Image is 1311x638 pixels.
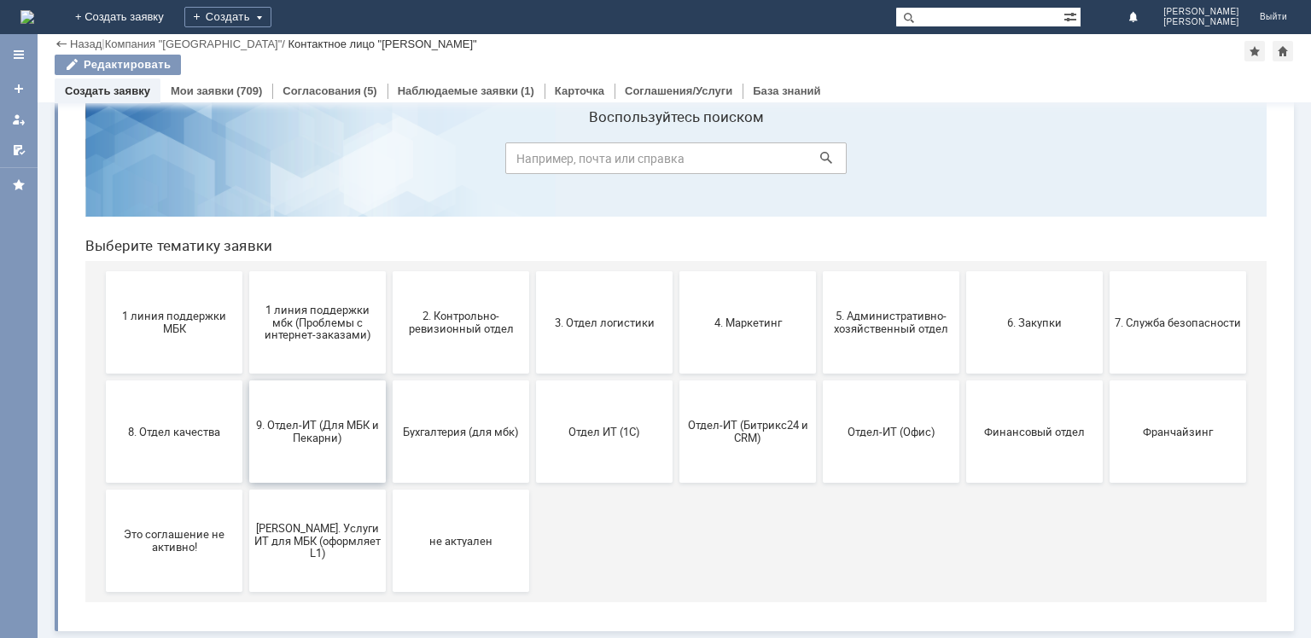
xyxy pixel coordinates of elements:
[171,84,234,97] a: Мои заявки
[5,75,32,102] a: Создать заявку
[1273,41,1293,61] div: Сделать домашней страницей
[39,358,166,371] span: 8. Отдел качества
[183,236,309,275] span: 1 линия поддержки мбк (Проблемы с интернет-заказами)
[183,352,309,378] span: 9. Отдел-ИТ (Для МБК и Пекарни)
[469,358,596,371] span: Отдел ИТ (1С)
[178,314,314,416] button: 9. Отдел-ИТ (Для МБК и Пекарни)
[464,205,601,307] button: 3. Отдел логистики
[39,243,166,269] span: 1 линия поддержки МБК
[398,84,518,97] a: Наблюдаемые заявки
[321,205,457,307] button: 2. Контрольно-ревизионный отдел
[34,205,171,307] button: 1 линия поддержки МБК
[900,358,1026,371] span: Финансовый отдел
[70,38,102,50] a: Назад
[894,314,1031,416] button: Финансовый отдел
[178,423,314,525] button: [PERSON_NAME]. Услуги ИТ для МБК (оформляет L1)
[613,249,739,262] span: 4. Маркетинг
[34,423,171,525] button: Это соглашение не активно!
[5,106,32,133] a: Мои заявки
[756,243,883,269] span: 5. Административно-хозяйственный отдел
[1244,41,1265,61] div: Добавить в избранное
[434,42,775,59] label: Воспользуйтесь поиском
[753,84,820,97] a: База знаний
[521,84,534,97] div: (1)
[434,76,775,107] input: Например, почта или справка
[105,38,288,50] div: /
[1043,358,1169,371] span: Франчайзинг
[20,10,34,24] a: Перейти на домашнюю страницу
[894,205,1031,307] button: 6. Закупки
[288,38,477,50] div: Контактное лицо "[PERSON_NAME]"
[5,136,32,164] a: Мои согласования
[613,352,739,378] span: Отдел-ИТ (Битрикс24 и CRM)
[1043,249,1169,262] span: 7. Служба безопасности
[608,314,744,416] button: Отдел-ИТ (Битрикс24 и CRM)
[105,38,283,50] a: Компания "[GEOGRAPHIC_DATA]"
[326,358,452,371] span: Бухгалтерия (для мбк)
[39,461,166,487] span: Это соглашение не активно!
[321,314,457,416] button: Бухгалтерия (для мбк)
[464,314,601,416] button: Отдел ИТ (1С)
[751,205,888,307] button: 5. Административно-хозяйственный отдел
[1038,314,1174,416] button: Франчайзинг
[326,467,452,480] span: не актуален
[1063,8,1081,24] span: Расширенный поиск
[900,249,1026,262] span: 6. Закупки
[20,10,34,24] img: logo
[184,7,271,27] div: Создать
[625,84,732,97] a: Соглашения/Услуги
[65,84,150,97] a: Создать заявку
[14,171,1195,188] header: Выберите тематику заявки
[756,358,883,371] span: Отдел-ИТ (Офис)
[364,84,377,97] div: (5)
[236,84,262,97] div: (709)
[469,249,596,262] span: 3. Отдел логистики
[178,205,314,307] button: 1 линия поддержки мбк (Проблемы с интернет-заказами)
[183,455,309,493] span: [PERSON_NAME]. Услуги ИТ для МБК (оформляет L1)
[555,84,604,97] a: Карточка
[34,314,171,416] button: 8. Отдел качества
[326,243,452,269] span: 2. Контрольно-ревизионный отдел
[1038,205,1174,307] button: 7. Служба безопасности
[1163,7,1239,17] span: [PERSON_NAME]
[751,314,888,416] button: Отдел-ИТ (Офис)
[1163,17,1239,27] span: [PERSON_NAME]
[283,84,361,97] a: Согласования
[321,423,457,525] button: не актуален
[102,37,104,49] div: |
[608,205,744,307] button: 4. Маркетинг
